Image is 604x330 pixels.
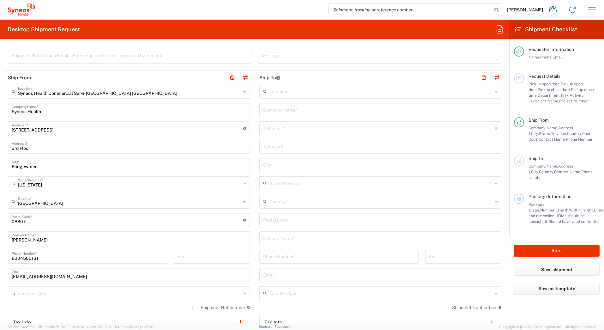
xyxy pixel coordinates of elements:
[569,208,581,212] span: Width,
[538,87,571,92] span: Pickup close date,
[540,55,553,59] span: Phone,
[531,131,539,136] span: City,
[8,325,84,329] span: Server: 2025.16.0-21b0bc45e7b
[329,4,492,16] input: Shipment, tracking or reference number
[528,74,560,79] span: Request Details
[192,305,245,310] label: Shipment Notification
[259,75,280,81] h2: Ship To
[528,82,561,86] span: Pickup open date,
[528,164,558,168] span: Company Name,
[514,283,600,295] button: Save as template
[264,319,282,326] h2: Tax Info
[548,219,600,224] span: Should have valid content(s)
[540,208,555,212] span: Number,
[528,194,571,199] span: Package Information
[539,137,566,142] span: Contact Name,
[539,169,554,174] span: Country,
[538,93,560,98] span: Department,
[130,325,154,329] span: [DATE] 11:37:47
[259,325,275,328] a: Support
[533,99,559,103] span: Project Name,
[275,325,291,328] a: Feedback
[528,156,543,161] span: Ship To
[581,208,594,212] span: Height,
[555,208,569,212] span: Length,
[553,55,563,59] span: Email
[566,137,593,142] span: Phone Number
[528,118,549,123] span: Ship From
[528,125,558,130] span: Company Name,
[8,75,31,81] h2: Ship From
[8,26,80,33] h2: Desktop Shipment Request
[514,264,600,276] button: Save shipment
[499,324,596,330] span: Copyright © [DATE]-[DATE] Agistix Inc., All Rights Reserved
[559,99,588,103] span: Project Number
[514,245,600,257] button: Rate
[528,55,540,59] span: Name,
[528,47,574,52] span: Requester Information
[554,169,581,174] span: Contact Name,
[59,325,84,329] span: [DATE] 11:54:36
[539,131,567,136] span: State/Province,
[528,202,545,212] span: Package 1:
[444,305,496,310] label: Shipment Notification
[87,325,154,329] span: Client: 2025.16.0-b4dc8a9
[515,26,577,33] h2: Shipment Checklist
[531,169,539,174] span: City,
[560,93,570,98] span: Task,
[13,319,31,326] h2: Tax Info
[531,208,540,212] span: Type,
[567,131,582,136] span: Country,
[507,7,543,13] span: [PERSON_NAME]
